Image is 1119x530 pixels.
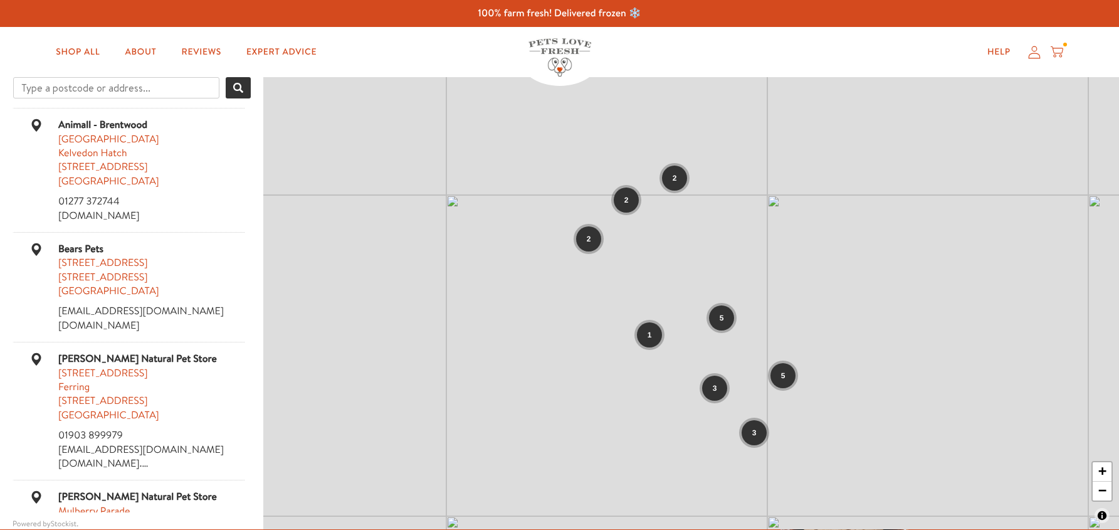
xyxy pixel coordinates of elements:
div: Group of 1 locations [637,322,662,347]
a: Stockist Store Locator software (This link will open in a new tab) [51,518,76,529]
span: 5 [781,370,785,381]
iframe: Gorgias live chat messenger [1056,471,1106,517]
div: Group of 2 locations [614,188,639,213]
div: [STREET_ADDRESS] [58,394,244,408]
div: [PERSON_NAME] Natural Pet Store [14,490,244,504]
div: Group of 3 locations [742,420,767,445]
input: Type a postcode or address... [13,77,219,98]
div: [GEOGRAPHIC_DATA] [58,174,244,188]
a: bearspets.com (This link will open in a new tab) [58,319,140,332]
a: [EMAIL_ADDRESS][DOMAIN_NAME] [58,304,224,318]
span: 1 [648,329,652,341]
a: Reviews [172,40,231,65]
span: 5 [720,312,724,324]
div: [STREET_ADDRESS] [58,160,244,174]
span: 3 [752,427,757,438]
div: Powered by . [13,519,251,529]
img: Pets Love Fresh [528,38,591,77]
a: 01903 899979 [58,428,123,442]
a: brownsnaturalpetstore.co.… (This link will open in a new tab) [58,457,148,470]
a: Help [977,40,1021,65]
div: [GEOGRAPHIC_DATA] [58,284,244,298]
div: [STREET_ADDRESS] [58,256,244,270]
div: Group of 5 locations [709,305,734,331]
a: [EMAIL_ADDRESS][DOMAIN_NAME] [58,443,224,457]
a: Zoom in [1093,462,1111,482]
a: Shop All [46,40,110,65]
a: Expert Advice [236,40,327,65]
a: animall.co.uk (This link will open in a new tab) [58,209,140,223]
div: Bears Pets [14,242,244,256]
a: About [115,40,166,65]
span: 2 [587,233,591,245]
span: 3 [713,383,717,394]
span: 2 [624,194,629,206]
span: 2 [673,172,677,184]
button: Search [226,77,251,98]
div: Group of 2 locations [576,226,601,252]
div: [PERSON_NAME] Natural Pet Store [14,352,244,366]
div: Mulberry Parade [58,504,244,518]
a: 01277 372744 [58,194,120,208]
div: Kelvedon Hatch [58,146,244,160]
div: Group of 2 locations [662,166,687,191]
div: Animall - Brentwood [14,118,244,132]
div: Group of 3 locations [702,376,727,401]
div: [GEOGRAPHIC_DATA] [58,408,244,422]
div: [STREET_ADDRESS] [58,366,244,380]
div: [STREET_ADDRESS] [58,270,244,284]
div: Ferring [58,380,244,394]
div: Group of 5 locations [770,363,796,388]
div: Map [263,77,1119,529]
div: [GEOGRAPHIC_DATA] [58,132,244,146]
